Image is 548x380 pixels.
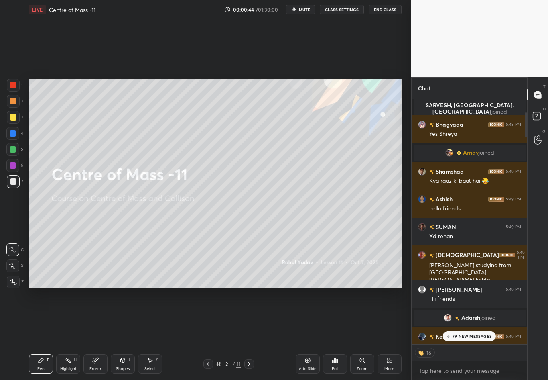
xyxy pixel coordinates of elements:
[89,367,101,371] div: Eraser
[543,106,546,112] p: D
[49,6,95,14] h4: Centre of Mass -11
[429,177,521,185] div: Kya raaz ki baat hai 😂
[506,169,521,174] div: 5:49 PM
[156,358,158,362] div: S
[455,316,459,321] img: no-rating-badge.077c3623.svg
[299,7,310,12] span: mute
[429,295,521,303] div: Hii friends
[418,195,426,203] img: d4b471eadeb5495b8c0e029435adc9ac.jpg
[429,205,521,213] div: hello friends
[418,223,426,231] img: 1cd2f0c52e38485abdbe15ed261f38ab.jpg
[418,121,426,129] img: 27201a4bcff842f4aae450c6499f46b6.jpg
[429,225,434,229] img: no-rating-badge.077c3623.svg
[236,360,241,368] div: 11
[29,5,46,14] div: LIVE
[6,243,24,256] div: C
[429,233,521,241] div: Xd rehan
[506,197,521,202] div: 5:49 PM
[488,334,504,339] img: iconic-dark.1390631f.png
[480,315,495,321] span: joined
[434,332,455,341] h6: Keshav
[7,79,23,92] div: 1
[418,251,426,259] img: 33fc1d974787466e9f9f6ce650e38d78.jpg
[429,197,434,202] img: no-rating-badge.077c3623.svg
[412,99,528,344] div: grid
[429,342,521,358] div: [PERSON_NAME] ko OC ki class mein kaafi miss kiya jaarha hai
[144,367,156,371] div: Select
[429,130,521,138] div: Yes Shreya
[434,285,483,294] h6: [PERSON_NAME]
[223,362,231,366] div: 2
[369,5,402,14] button: End Class
[7,95,23,108] div: 2
[434,251,499,259] h6: [DEMOGRAPHIC_DATA]
[517,250,525,260] div: 5:49 PM
[6,143,23,156] div: 5
[445,149,453,157] img: 8ec0c09bc6b14b6190ced2e989f48d3e.jpg
[129,358,131,362] div: L
[488,169,504,174] img: iconic-dark.1390631f.png
[461,315,480,321] span: Adarsh
[429,335,434,339] img: no-rating-badge.077c3623.svg
[542,129,546,135] p: G
[299,367,317,371] div: Add Slide
[332,367,338,371] div: Poll
[47,358,49,362] div: P
[418,349,426,357] img: waving_hand.png
[418,168,426,176] img: 60089d477caf4eecae6b5872d93fa15e.jpg
[456,151,461,155] img: Learner_Badge_beginner_1_8b307cf2a0.svg
[384,367,394,371] div: More
[443,314,451,322] img: f22b0cd78d5048c4923d06f64d180b4d.jpg
[232,362,235,366] div: /
[37,367,45,371] div: Pen
[418,102,521,115] p: SARVESH, [GEOGRAPHIC_DATA], [GEOGRAPHIC_DATA]
[418,333,426,341] img: 55505ec8b59b48efa470da5fbc0e6615.jpg
[7,111,23,124] div: 3
[429,123,434,127] img: no-rating-badge.077c3623.svg
[506,334,521,339] div: 5:49 PM
[426,349,432,356] div: 16
[7,175,23,188] div: 7
[429,262,521,291] div: [PERSON_NAME] studying from [GEOGRAPHIC_DATA] [PERSON_NAME] kehte [PERSON_NAME] xd xd
[434,223,456,231] h6: SUMAN
[506,287,521,292] div: 5:49 PM
[6,259,24,272] div: X
[418,286,426,294] img: default.png
[543,84,546,90] p: T
[6,127,23,140] div: 4
[74,358,77,362] div: H
[429,170,434,174] img: no-rating-badge.077c3623.svg
[412,78,437,99] p: Chat
[478,149,494,156] span: joined
[434,167,464,176] h6: Shamshad
[434,120,463,129] h6: Bhagyada
[499,253,515,257] img: iconic-dark.1390631f.png
[453,334,492,339] p: 79 NEW MESSAGES
[7,276,24,288] div: Z
[506,122,521,127] div: 5:48 PM
[488,197,504,202] img: iconic-dark.1390631f.png
[488,122,504,127] img: iconic-dark.1390631f.png
[506,225,521,229] div: 5:49 PM
[357,367,367,371] div: Zoom
[434,195,453,203] h6: Ashish
[463,149,478,156] span: Arnav
[6,159,23,172] div: 6
[60,367,77,371] div: Highlight
[429,288,434,292] img: no-rating-badge.077c3623.svg
[429,253,434,258] img: no-rating-badge.077c3623.svg
[286,5,315,14] button: mute
[116,367,130,371] div: Shapes
[320,5,364,14] button: CLASS SETTINGS
[491,108,507,115] span: joined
